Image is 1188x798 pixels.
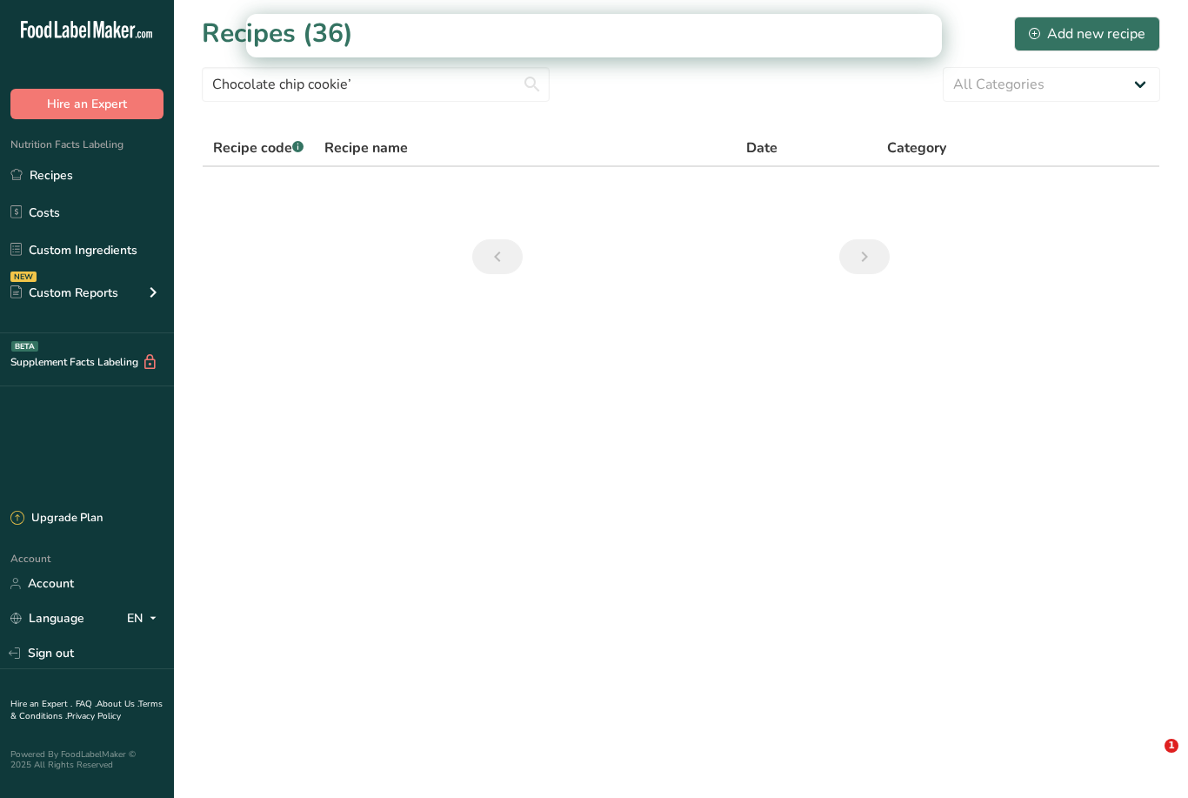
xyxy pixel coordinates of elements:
[10,510,103,527] div: Upgrade Plan
[1129,739,1171,781] iframe: Intercom live chat
[202,14,353,53] h1: Recipes (36)
[213,138,304,158] span: Recipe code
[472,239,523,274] a: Previous page
[1165,739,1178,753] span: 1
[10,272,37,282] div: NEW
[10,603,84,634] a: Language
[746,137,778,158] span: Date
[97,698,138,710] a: About Us .
[1029,23,1145,44] div: Add new recipe
[76,698,97,710] a: FAQ .
[10,698,163,722] a: Terms & Conditions .
[67,710,121,722] a: Privacy Policy
[202,67,550,102] input: Search for recipe
[127,608,164,629] div: EN
[887,137,946,158] span: Category
[10,698,72,710] a: Hire an Expert .
[10,749,164,770] div: Powered By FoodLabelMaker © 2025 All Rights Reserved
[1014,17,1160,51] button: Add new recipe
[839,239,890,274] a: Next page
[324,137,408,158] span: Recipe name
[10,89,164,119] button: Hire an Expert
[11,341,38,352] div: BETA
[10,284,118,302] div: Custom Reports
[246,14,942,57] iframe: Intercom live chat banner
